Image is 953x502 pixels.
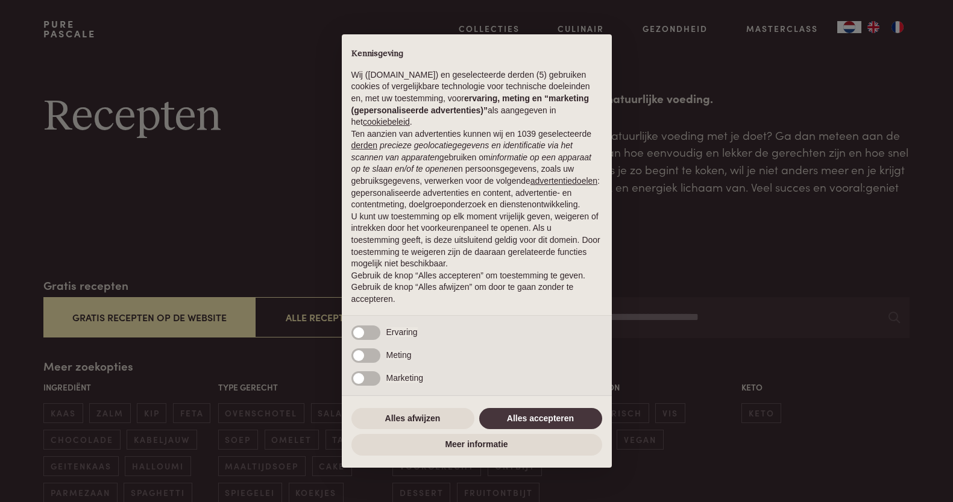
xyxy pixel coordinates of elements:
[351,140,378,152] button: derden
[351,152,592,174] em: informatie op een apparaat op te slaan en/of te openen
[386,373,423,383] span: Marketing
[351,69,602,128] p: Wij ([DOMAIN_NAME]) en geselecteerde derden (5) gebruiken cookies of vergelijkbare technologie vo...
[386,350,412,360] span: Meting
[351,408,474,430] button: Alles afwijzen
[479,408,602,430] button: Alles accepteren
[351,140,573,162] em: precieze geolocatiegegevens en identificatie via het scannen van apparaten
[363,117,410,127] a: cookiebeleid
[351,211,602,270] p: U kunt uw toestemming op elk moment vrijelijk geven, weigeren of intrekken door het voorkeurenpan...
[351,128,602,211] p: Ten aanzien van advertenties kunnen wij en 1039 geselecteerde gebruiken om en persoonsgegevens, z...
[351,270,602,306] p: Gebruik de knop “Alles accepteren” om toestemming te geven. Gebruik de knop “Alles afwijzen” om d...
[530,175,597,187] button: advertentiedoelen
[351,434,602,456] button: Meer informatie
[351,49,602,60] h2: Kennisgeving
[386,327,418,337] span: Ervaring
[351,93,589,115] strong: ervaring, meting en “marketing (gepersonaliseerde advertenties)”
